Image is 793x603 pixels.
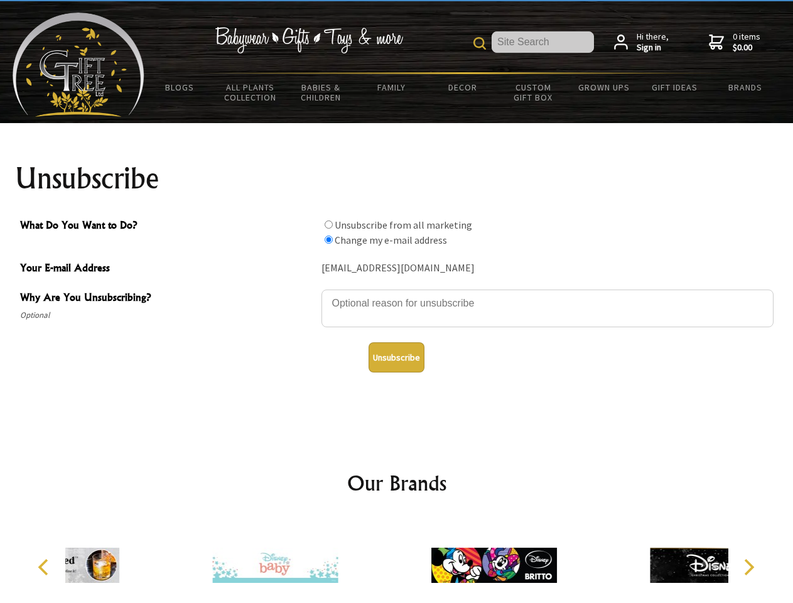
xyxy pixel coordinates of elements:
img: Babyware - Gifts - Toys and more... [13,13,144,117]
button: Unsubscribe [369,342,424,372]
img: Babywear - Gifts - Toys & more [215,27,403,53]
div: [EMAIL_ADDRESS][DOMAIN_NAME] [321,259,774,278]
strong: Sign in [637,42,669,53]
span: Optional [20,308,315,323]
a: Decor [427,74,498,100]
a: Grown Ups [568,74,639,100]
img: product search [473,37,486,50]
span: 0 items [733,31,760,53]
input: What Do You Want to Do? [325,236,333,244]
textarea: Why Are You Unsubscribing? [321,290,774,327]
label: Change my e-mail address [335,234,447,246]
label: Unsubscribe from all marketing [335,219,472,231]
span: Why Are You Unsubscribing? [20,290,315,308]
a: Custom Gift Box [498,74,569,111]
a: All Plants Collection [215,74,286,111]
strong: $0.00 [733,42,760,53]
a: Hi there,Sign in [614,31,669,53]
button: Next [735,553,762,581]
a: BLOGS [144,74,215,100]
h1: Unsubscribe [15,163,779,193]
input: What Do You Want to Do? [325,220,333,229]
input: Site Search [492,31,594,53]
span: What Do You Want to Do? [20,217,315,236]
a: Family [357,74,428,100]
button: Previous [31,553,59,581]
a: 0 items$0.00 [709,31,760,53]
h2: Our Brands [25,468,769,498]
a: Brands [710,74,781,100]
a: Gift Ideas [639,74,710,100]
span: Your E-mail Address [20,260,315,278]
a: Babies & Children [286,74,357,111]
span: Hi there, [637,31,669,53]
